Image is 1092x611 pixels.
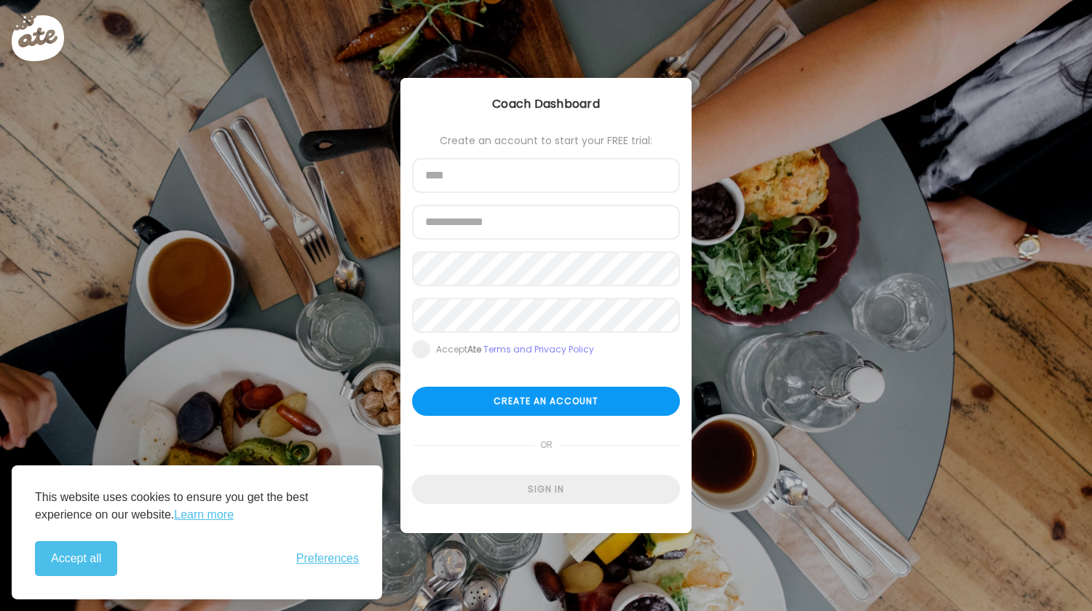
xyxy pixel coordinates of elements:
span: Preferences [296,552,359,565]
div: Coach Dashboard [400,95,692,113]
p: This website uses cookies to ensure you get the best experience on our website. [35,489,359,524]
b: Ate [467,343,481,355]
span: or [534,430,558,460]
button: Accept all cookies [35,541,117,576]
button: Toggle preferences [296,552,359,565]
div: Accept [436,344,594,355]
div: Create an account to start your FREE trial: [412,135,680,146]
a: Terms and Privacy Policy [483,343,594,355]
a: Learn more [174,506,234,524]
div: Sign in [412,475,680,504]
div: Create an account [412,387,680,416]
